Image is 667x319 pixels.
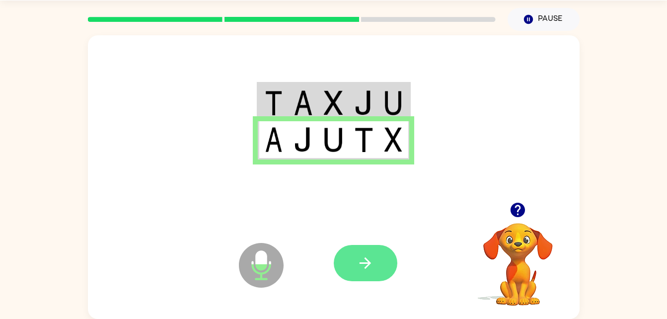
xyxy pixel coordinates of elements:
img: x [324,90,343,115]
img: j [354,90,373,115]
img: t [354,127,373,152]
img: t [265,90,283,115]
button: Pause [508,8,580,31]
img: j [294,127,312,152]
img: u [384,90,402,115]
img: a [294,90,312,115]
img: a [265,127,283,152]
img: u [324,127,343,152]
video: Your browser must support playing .mp4 files to use Literably. Please try using another browser. [468,208,568,307]
img: x [384,127,402,152]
